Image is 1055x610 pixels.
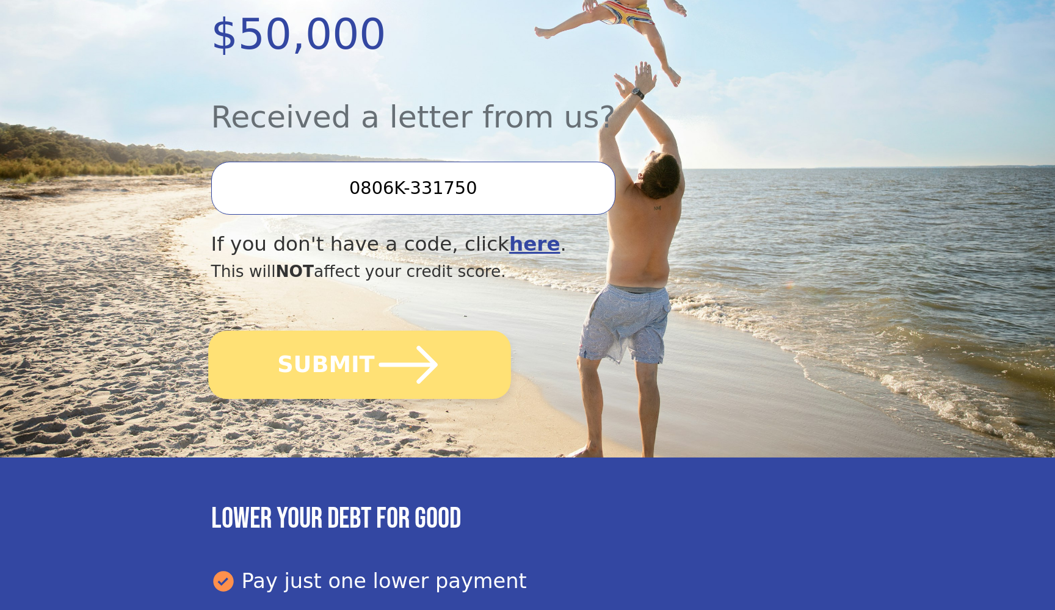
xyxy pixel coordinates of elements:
a: here [509,232,560,256]
span: NOT [276,262,314,281]
h3: Lower your debt for good [211,501,844,537]
button: SUBMIT [208,331,511,399]
input: Enter your Offer Code: [211,162,615,214]
div: Pay just one lower payment [211,566,844,597]
div: If you don't have a code, click . [211,229,749,259]
div: Received a letter from us? [211,66,749,140]
div: This will affect your credit score. [211,259,749,284]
